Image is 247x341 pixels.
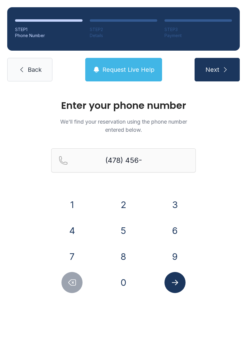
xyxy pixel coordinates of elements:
input: Reservation phone number [51,148,196,172]
div: Details [90,33,157,39]
button: 3 [164,194,186,215]
div: Phone Number [15,33,83,39]
button: Delete number [61,272,83,293]
button: 6 [164,220,186,241]
button: 1 [61,194,83,215]
p: We'll find your reservation using the phone number entered below. [51,118,196,134]
button: 5 [113,220,134,241]
button: 0 [113,272,134,293]
button: 4 [61,220,83,241]
button: 9 [164,246,186,267]
button: 8 [113,246,134,267]
button: 7 [61,246,83,267]
h1: Enter your phone number [51,101,196,110]
div: STEP 3 [164,27,232,33]
div: Payment [164,33,232,39]
span: Request Live Help [102,65,155,74]
span: Next [205,65,219,74]
span: Back [28,65,42,74]
div: STEP 1 [15,27,83,33]
div: STEP 2 [90,27,157,33]
button: Submit lookup form [164,272,186,293]
button: 2 [113,194,134,215]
